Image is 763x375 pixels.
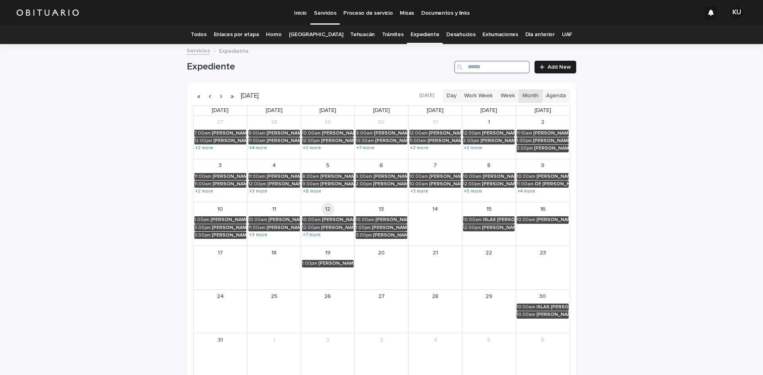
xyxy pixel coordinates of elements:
[210,106,230,115] a: Sunday
[211,217,246,223] div: [PERSON_NAME]
[409,159,462,202] td: August 7, 2025
[301,290,354,333] td: August 26, 2025
[212,225,246,231] div: [PERSON_NAME] DE LA [PERSON_NAME]
[267,138,300,144] div: [PERSON_NAME] MADRID [PERSON_NAME]
[375,160,388,172] a: August 6, 2025
[463,138,479,144] div: 2:00pm
[483,217,515,223] div: ISLAS [PERSON_NAME]
[536,290,549,303] a: August 30, 2025
[350,25,375,44] a: Tehuacán
[194,233,211,238] div: 3:00pm
[268,246,281,259] a: August 18, 2025
[382,25,404,44] a: Trámites
[482,225,515,231] div: [PERSON_NAME]
[463,188,483,194] a: Show 5 more events
[302,174,319,179] div: 8:00am
[248,217,267,223] div: 10:00am
[534,146,569,151] div: [PERSON_NAME]
[194,225,211,231] div: 3:00pm
[194,188,214,194] a: Show 2 more events
[194,202,247,246] td: August 10, 2025
[375,138,407,144] div: [PERSON_NAME] [PERSON_NAME]
[516,159,569,202] td: August 9, 2025
[429,174,461,179] div: [PERSON_NAME] [PERSON_NAME]
[268,116,281,129] a: July 28, 2025
[213,174,246,179] div: [PERSON_NAME]
[480,138,515,144] div: [PERSON_NAME] [PERSON_NAME]
[409,246,462,290] td: August 21, 2025
[525,25,555,44] a: Día anterior
[302,217,321,223] div: 10:00am
[463,131,481,136] div: 12:00pm
[214,290,227,303] a: August 24, 2025
[301,159,354,202] td: August 5, 2025
[517,304,535,310] div: 10:00am
[302,131,321,136] div: 10:00am
[375,116,388,129] a: July 30, 2025
[194,181,211,187] div: 11:00am
[321,246,334,259] a: August 19, 2025
[548,64,571,70] span: Add New
[321,334,334,346] a: September 2, 2025
[479,106,499,115] a: Friday
[483,174,515,179] div: [PERSON_NAME] [PERSON_NAME]
[516,116,569,159] td: August 2, 2025
[320,174,354,179] div: [PERSON_NAME] [PERSON_NAME]
[536,246,549,259] a: August 23, 2025
[321,160,334,172] a: August 5, 2025
[536,203,549,215] a: August 16, 2025
[454,61,530,73] input: Search
[429,160,442,172] a: August 7, 2025
[322,217,354,223] div: [PERSON_NAME]
[482,181,515,187] div: [PERSON_NAME]
[409,138,426,144] div: 11:00am
[462,159,516,202] td: August 8, 2025
[248,131,265,136] div: 9:00am
[214,203,227,215] a: August 10, 2025
[496,89,519,103] button: Week
[460,89,497,103] button: Work Week
[219,46,249,55] p: Expediente
[194,138,212,144] div: 12:00pm
[463,181,481,187] div: 12:00pm
[482,160,495,172] a: August 8, 2025
[373,181,407,187] div: [PERSON_NAME]
[214,116,227,129] a: July 27, 2025
[374,131,407,136] div: [PERSON_NAME] [PERSON_NAME]
[194,159,247,202] td: August 3, 2025
[301,116,354,159] td: July 29, 2025
[536,174,569,179] div: [PERSON_NAME] [PERSON_NAME] CORAZON
[193,90,204,102] button: Previous year
[536,217,569,223] div: [PERSON_NAME] [PERSON_NAME]
[409,202,462,246] td: August 14, 2025
[372,225,407,231] div: [PERSON_NAME]
[536,304,569,310] div: ISLAS [PERSON_NAME]
[214,160,227,172] a: August 3, 2025
[429,203,442,215] a: August 14, 2025
[429,290,442,303] a: August 28, 2025
[356,233,372,238] div: 3:00pm
[482,290,495,303] a: August 29, 2025
[416,90,438,102] button: [DATE]
[194,131,211,136] div: 7:00am
[322,131,354,136] div: [PERSON_NAME] [PERSON_NAME]
[375,290,388,303] a: August 27, 2025
[409,290,462,333] td: August 28, 2025
[533,106,553,115] a: Saturday
[238,93,259,99] h2: [DATE]
[482,334,495,346] a: September 5, 2025
[266,25,281,44] a: Horno
[214,246,227,259] a: August 17, 2025
[289,25,343,44] a: [GEOGRAPHIC_DATA]
[194,290,247,333] td: August 24, 2025
[247,159,301,202] td: August 4, 2025
[482,203,495,215] a: August 15, 2025
[267,131,300,136] div: [PERSON_NAME] [PERSON_NAME]
[374,174,407,179] div: [PERSON_NAME] [PERSON_NAME]
[318,106,338,115] a: Tuesday
[321,138,354,144] div: [PERSON_NAME] [PERSON_NAME]
[267,225,300,231] div: [PERSON_NAME]
[302,225,320,231] div: 12:00pm
[302,138,320,144] div: 12:00pm
[372,106,391,115] a: Wednesday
